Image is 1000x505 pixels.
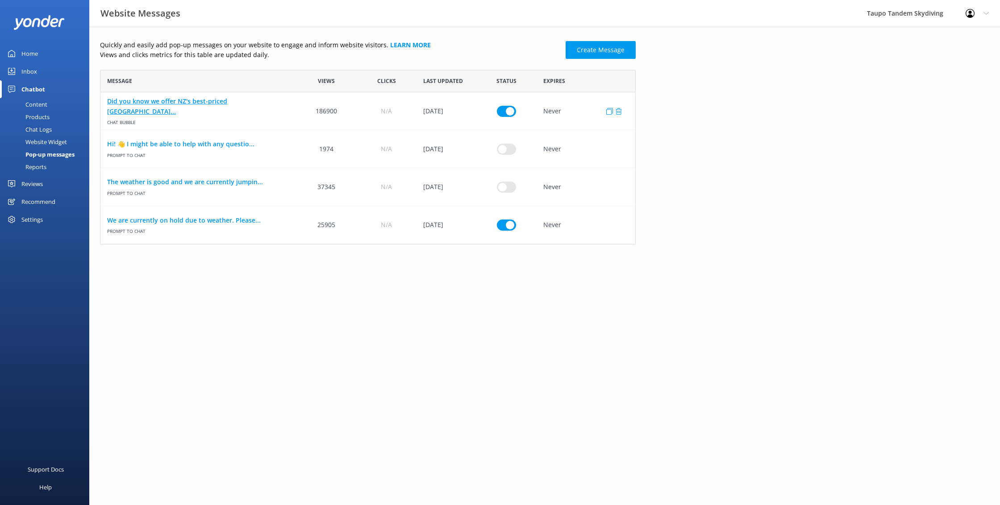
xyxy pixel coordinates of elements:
[13,15,65,30] img: yonder-white-logo.png
[390,41,431,49] a: Learn more
[5,148,75,161] div: Pop-up messages
[5,148,89,161] a: Pop-up messages
[537,130,635,168] div: Never
[21,62,37,80] div: Inbox
[28,460,64,478] div: Support Docs
[417,168,476,206] div: 10 Sep 2025
[537,206,635,244] div: Never
[100,92,636,244] div: grid
[318,77,335,85] span: Views
[107,187,290,196] span: Prompt to Chat
[5,136,89,148] a: Website Widget
[537,92,635,130] div: Never
[107,149,290,158] span: Prompt to Chat
[5,98,47,111] div: Content
[5,98,89,111] a: Content
[100,6,180,21] h3: Website Messages
[100,92,636,130] div: row
[537,168,635,206] div: Never
[417,92,476,130] div: 30 Jan 2025
[107,77,132,85] span: Message
[21,211,43,228] div: Settings
[496,77,517,85] span: Status
[107,96,290,116] a: Did you know we offer NZ's best-priced [GEOGRAPHIC_DATA]...
[296,168,356,206] div: 37345
[21,45,38,62] div: Home
[417,130,476,168] div: 07 May 2025
[100,40,560,50] p: Quickly and easily add pop-up messages on your website to engage and inform website visitors.
[107,215,290,225] a: We are currently on hold due to weather. Please...
[21,193,55,211] div: Recommend
[381,220,392,230] span: N/A
[423,77,463,85] span: Last updated
[566,41,636,59] a: Create Message
[296,206,356,244] div: 25905
[21,80,45,98] div: Chatbot
[381,182,392,192] span: N/A
[100,130,636,168] div: row
[100,168,636,206] div: row
[5,123,52,136] div: Chat Logs
[5,136,67,148] div: Website Widget
[21,175,43,193] div: Reviews
[107,139,290,149] a: Hi! 👋 I might be able to help with any questio...
[107,116,290,126] span: Chat bubble
[5,111,50,123] div: Products
[296,92,356,130] div: 186900
[296,130,356,168] div: 1974
[417,206,476,244] div: 14 Sep 2025
[377,77,396,85] span: Clicks
[100,206,636,244] div: row
[107,225,290,235] span: Prompt to Chat
[5,161,89,173] a: Reports
[100,50,560,60] p: Views and clicks metrics for this table are updated daily.
[5,161,46,173] div: Reports
[381,144,392,154] span: N/A
[5,123,89,136] a: Chat Logs
[5,111,89,123] a: Products
[543,77,565,85] span: Expires
[39,478,52,496] div: Help
[381,106,392,116] span: N/A
[107,177,290,187] a: The weather is good and we are currently jumpin...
